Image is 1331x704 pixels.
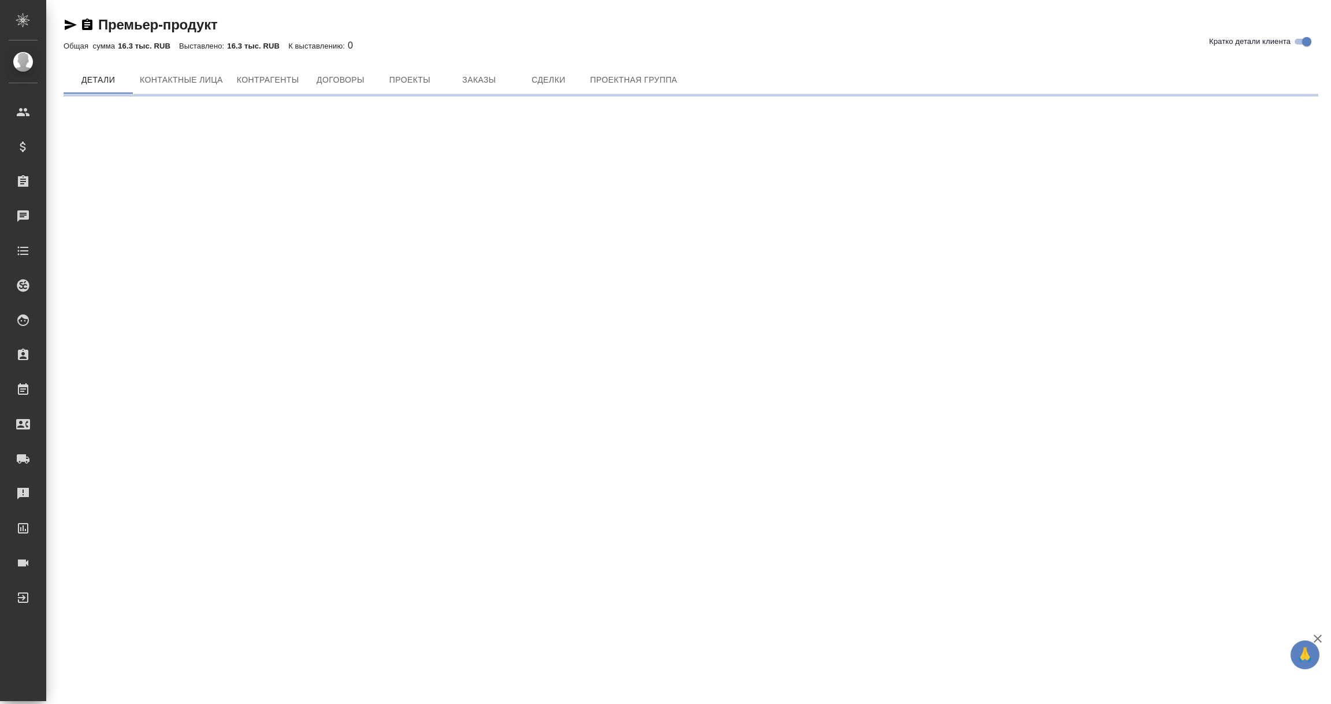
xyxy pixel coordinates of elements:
span: Кратко детали клиента [1209,36,1291,47]
p: 16.3 тыс. RUB [118,42,179,50]
span: 🙏 [1295,643,1315,667]
a: Премьер-продукт [98,17,218,32]
p: 16.3 тыс. RUB [227,42,288,50]
div: 0 [64,39,1318,53]
p: Выставлено: [179,42,227,50]
p: Общая сумма [64,42,118,50]
button: Скопировать ссылку для ЯМессенджера [64,18,77,32]
span: Контрагенты [237,73,299,87]
span: Детали [70,73,126,87]
button: 🙏 [1291,640,1319,669]
span: Проектная группа [590,73,677,87]
span: Сделки [520,73,576,87]
span: Проекты [382,73,437,87]
span: Заказы [451,73,507,87]
span: Договоры [313,73,368,87]
p: К выставлению: [288,42,348,50]
button: Скопировать ссылку [80,18,94,32]
span: Контактные лица [140,73,223,87]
